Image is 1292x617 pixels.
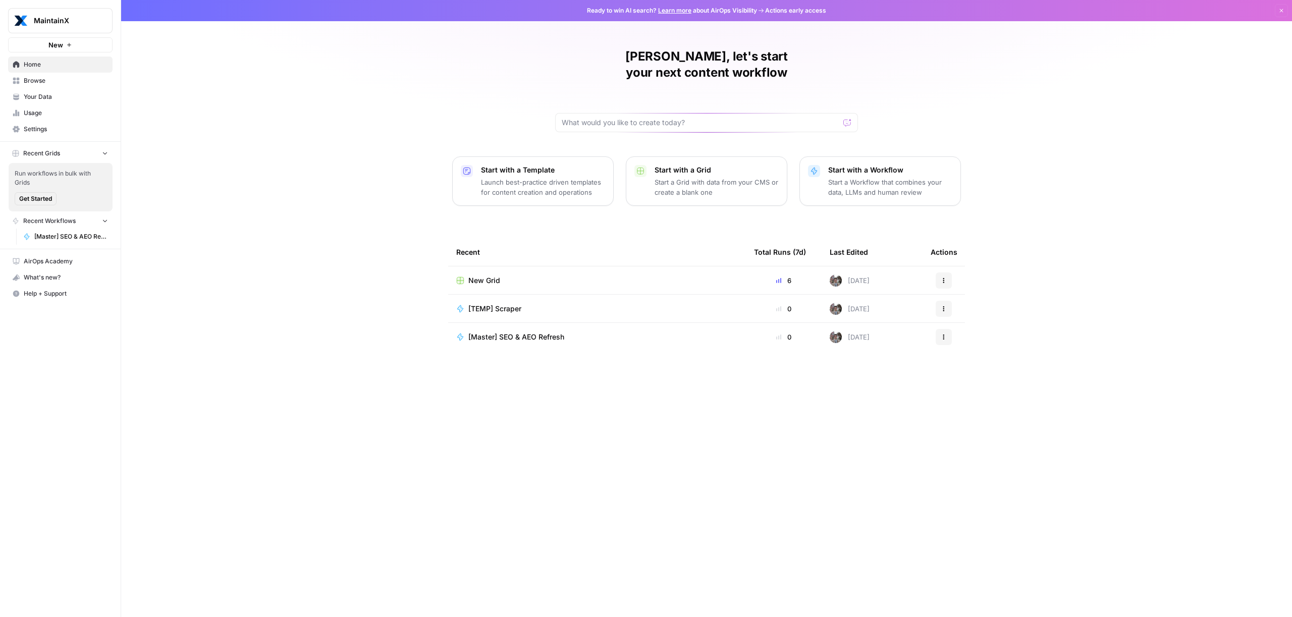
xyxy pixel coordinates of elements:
[456,332,738,342] a: [Master] SEO & AEO Refresh
[830,303,870,315] div: [DATE]
[23,149,60,158] span: Recent Grids
[8,253,113,269] a: AirOps Academy
[24,92,108,101] span: Your Data
[468,304,521,314] span: [TEMP] Scraper
[754,304,814,314] div: 0
[12,12,30,30] img: MaintainX Logo
[481,177,605,197] p: Launch best-practice driven templates for content creation and operations
[24,60,108,69] span: Home
[655,177,779,197] p: Start a Grid with data from your CMS or create a blank one
[754,332,814,342] div: 0
[830,238,868,266] div: Last Edited
[626,156,787,206] button: Start with a GridStart a Grid with data from your CMS or create a blank one
[24,76,108,85] span: Browse
[8,57,113,73] a: Home
[828,177,952,197] p: Start a Workflow that combines your data, LLMs and human review
[799,156,961,206] button: Start with a WorkflowStart a Workflow that combines your data, LLMs and human review
[8,121,113,137] a: Settings
[481,165,605,175] p: Start with a Template
[8,269,113,286] button: What's new?
[587,6,757,15] span: Ready to win AI search? about AirOps Visibility
[8,105,113,121] a: Usage
[830,274,842,287] img: a2mlt6f1nb2jhzcjxsuraj5rj4vi
[456,304,738,314] a: [TEMP] Scraper
[8,37,113,52] button: New
[8,8,113,33] button: Workspace: MaintainX
[8,89,113,105] a: Your Data
[830,331,870,343] div: [DATE]
[9,270,112,285] div: What's new?
[456,238,738,266] div: Recent
[19,194,52,203] span: Get Started
[34,16,95,26] span: MaintainX
[931,238,957,266] div: Actions
[765,6,826,15] span: Actions early access
[468,275,500,286] span: New Grid
[8,146,113,161] button: Recent Grids
[8,286,113,302] button: Help + Support
[48,40,63,50] span: New
[830,303,842,315] img: a2mlt6f1nb2jhzcjxsuraj5rj4vi
[754,275,814,286] div: 6
[830,331,842,343] img: a2mlt6f1nb2jhzcjxsuraj5rj4vi
[8,73,113,89] a: Browse
[754,238,806,266] div: Total Runs (7d)
[468,332,564,342] span: [Master] SEO & AEO Refresh
[456,275,738,286] a: New Grid
[15,192,57,205] button: Get Started
[15,169,106,187] span: Run workflows in bulk with Grids
[34,232,108,241] span: [Master] SEO & AEO Refresh
[452,156,614,206] button: Start with a TemplateLaunch best-practice driven templates for content creation and operations
[24,108,108,118] span: Usage
[8,213,113,229] button: Recent Workflows
[828,165,952,175] p: Start with a Workflow
[555,48,858,81] h1: [PERSON_NAME], let's start your next content workflow
[658,7,691,14] a: Learn more
[655,165,779,175] p: Start with a Grid
[19,229,113,245] a: [Master] SEO & AEO Refresh
[24,289,108,298] span: Help + Support
[562,118,839,128] input: What would you like to create today?
[830,274,870,287] div: [DATE]
[24,125,108,134] span: Settings
[24,257,108,266] span: AirOps Academy
[23,216,76,226] span: Recent Workflows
